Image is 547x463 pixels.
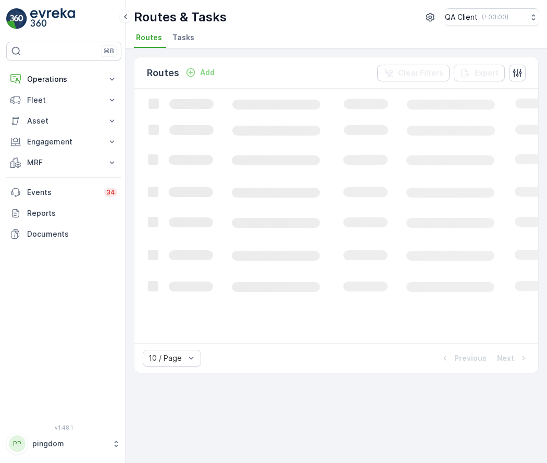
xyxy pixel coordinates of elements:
button: PPpingdom [6,433,121,455]
button: Previous [439,352,488,364]
p: Export [475,68,499,78]
p: 34 [106,188,115,197]
button: QA Client(+03:00) [445,8,539,26]
button: Add [181,66,219,79]
button: Next [496,352,530,364]
p: Documents [27,229,117,239]
span: v 1.48.1 [6,424,121,431]
button: Engagement [6,131,121,152]
p: Events [27,187,98,198]
button: Fleet [6,90,121,111]
p: Engagement [27,137,101,147]
p: Reports [27,208,117,218]
p: pingdom [32,438,107,449]
button: Clear Filters [377,65,450,81]
p: Fleet [27,95,101,105]
a: Events34 [6,182,121,203]
p: Asset [27,116,101,126]
p: ( +03:00 ) [482,13,508,21]
p: Next [497,353,514,363]
button: MRF [6,152,121,173]
img: logo [6,8,27,29]
button: Export [454,65,505,81]
button: Operations [6,69,121,90]
span: Routes [136,32,162,43]
span: Tasks [172,32,194,43]
p: Previous [454,353,487,363]
a: Documents [6,224,121,245]
p: Routes & Tasks [134,9,227,26]
p: Operations [27,74,101,84]
p: Routes [147,66,179,80]
a: Reports [6,203,121,224]
p: Clear Filters [398,68,443,78]
button: Asset [6,111,121,131]
div: PP [9,435,26,452]
p: MRF [27,157,101,168]
p: Add [200,67,215,78]
img: logo_light-DOdMpM7g.png [30,8,75,29]
p: QA Client [445,12,478,22]
p: ⌘B [104,47,114,55]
